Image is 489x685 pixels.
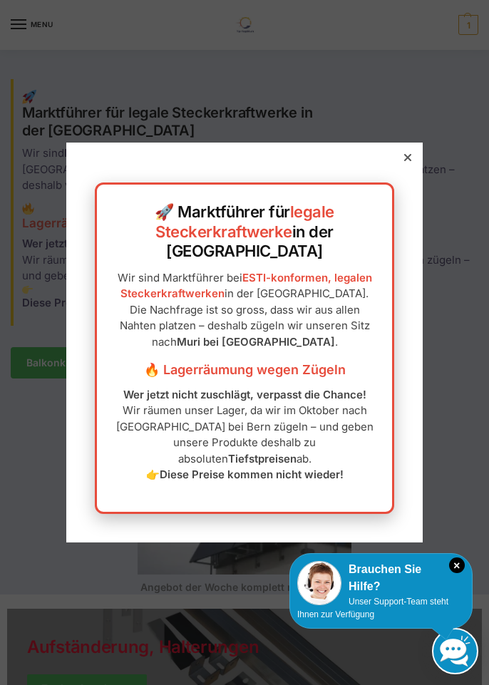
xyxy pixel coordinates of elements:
[111,361,378,379] h3: 🔥 Lagerräumung wegen Zügeln
[111,387,378,483] p: Wir räumen unser Lager, da wir im Oktober nach [GEOGRAPHIC_DATA] bei Bern zügeln – und geben unse...
[449,557,465,573] i: Schließen
[120,271,372,301] a: ESTI-konformen, legalen Steckerkraftwerken
[160,468,344,481] strong: Diese Preise kommen nicht wieder!
[297,597,448,619] span: Unser Support-Team steht Ihnen zur Verfügung
[155,202,334,241] a: legale Steckerkraftwerke
[111,202,378,262] h2: 🚀 Marktführer für in der [GEOGRAPHIC_DATA]
[123,388,366,401] strong: Wer jetzt nicht zuschlägt, verpasst die Chance!
[177,335,335,349] strong: Muri bei [GEOGRAPHIC_DATA]
[228,452,297,465] strong: Tiefstpreisen
[297,561,341,605] img: Customer service
[111,270,378,351] p: Wir sind Marktführer bei in der [GEOGRAPHIC_DATA]. Die Nachfrage ist so gross, dass wir aus allen...
[297,561,465,595] div: Brauchen Sie Hilfe?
